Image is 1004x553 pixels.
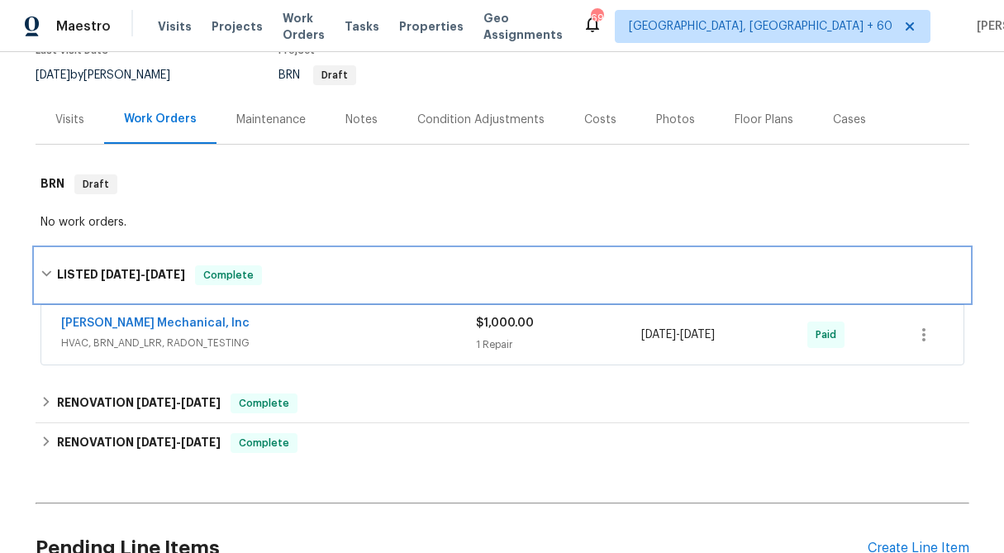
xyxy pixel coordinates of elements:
span: - [136,436,221,448]
h6: RENOVATION [57,433,221,453]
span: Complete [232,435,296,451]
span: [DATE] [145,269,185,280]
span: [DATE] [136,397,176,408]
div: Notes [345,112,378,128]
div: Photos [656,112,695,128]
div: Floor Plans [735,112,793,128]
span: [GEOGRAPHIC_DATA], [GEOGRAPHIC_DATA] + 60 [629,18,892,35]
div: Maintenance [236,112,306,128]
a: [PERSON_NAME] Mechanical, Inc [61,317,250,329]
div: RENOVATION [DATE]-[DATE]Complete [36,384,969,423]
span: [DATE] [181,436,221,448]
div: BRN Draft [36,158,969,211]
div: LISTED [DATE]-[DATE]Complete [36,249,969,302]
span: [DATE] [641,329,676,341]
div: 699 [591,10,602,26]
div: 1 Repair [476,336,642,353]
div: No work orders. [40,214,964,231]
span: Complete [232,395,296,412]
span: - [101,269,185,280]
span: - [136,397,221,408]
span: Projects [212,18,263,35]
span: $1,000.00 [476,317,534,329]
span: BRN [278,69,356,81]
h6: BRN [40,174,64,194]
div: RENOVATION [DATE]-[DATE]Complete [36,423,969,463]
div: Work Orders [124,111,197,127]
div: by [PERSON_NAME] [36,65,190,85]
span: Visits [158,18,192,35]
span: Geo Assignments [483,10,563,43]
span: [DATE] [136,436,176,448]
span: [DATE] [36,69,70,81]
span: Draft [76,176,116,193]
span: [DATE] [181,397,221,408]
span: [DATE] [680,329,715,341]
span: Draft [315,70,354,80]
span: HVAC, BRN_AND_LRR, RADON_TESTING [61,335,476,351]
span: - [641,327,715,343]
span: Complete [197,267,260,284]
span: Paid [816,327,843,343]
div: Visits [55,112,84,128]
div: Cases [833,112,866,128]
span: Work Orders [283,10,325,43]
h6: LISTED [57,265,185,285]
span: Tasks [345,21,379,32]
div: Costs [584,112,616,128]
div: Condition Adjustments [417,112,545,128]
h6: RENOVATION [57,393,221,413]
span: [DATE] [101,269,140,280]
span: Maestro [56,18,111,35]
span: Properties [399,18,464,35]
